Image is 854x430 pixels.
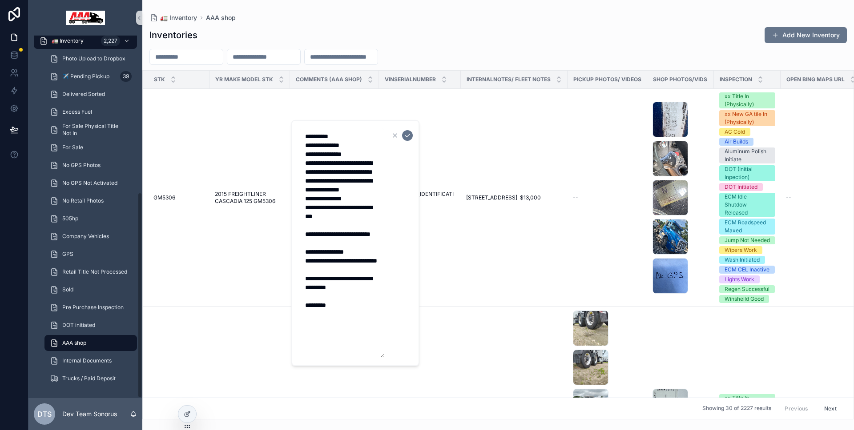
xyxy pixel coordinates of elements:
a: [STREET_ADDRESS] $13,000 [466,194,562,201]
span: DTS [37,409,52,419]
div: xx Title In (Physically) [725,394,770,410]
div: xx New GA tile In (Physically) [725,110,770,126]
a: 505hp [44,211,137,227]
a: GM5306 [153,194,204,201]
span: Photo Upload to Dropbox [62,55,125,62]
span: Excess Fuel [62,108,92,115]
span: GM5306 [153,194,175,201]
span: -- [573,194,578,201]
div: ECM Idle Shutdow Released [725,193,770,217]
a: Delivered Sorted [44,86,137,102]
div: Jump Not Needed [725,236,770,244]
span: Company Vehicles [62,233,109,240]
a: Trucks / Paid Deposit [44,370,137,386]
a: Excess Fuel [44,104,137,120]
div: Wipers Work [725,246,757,254]
span: No GPS Photos [62,162,101,169]
a: No GPS Not Activated [44,175,137,191]
span: Sold [62,286,73,293]
span: Delivered Sorted [62,91,105,98]
span: DOT initiated [62,322,95,329]
a: Pre dot av Fog lights GOOD 1/4 fenders GOOD R rear drive axle leaf spring bolts lose - ...ROB....... [295,116,374,279]
button: Add New Inventory [765,27,847,43]
a: Pre Purchase Inspection [44,299,137,315]
div: ECM CEL Inactive [725,266,769,274]
a: AAA shop [44,335,137,351]
span: No GPS Not Activated [62,179,117,187]
div: Regen Successful [725,285,769,293]
a: Sold [44,282,137,298]
span: 🚛 Inventory [52,37,84,44]
span: Showing 30 of 2227 results [702,405,771,412]
span: Stk [154,76,165,83]
div: DOT (Initial Inpection) [725,165,770,181]
a: Company Vehicles [44,228,137,244]
a: -- [573,194,642,201]
span: Trucks / Paid Deposit [62,375,116,382]
div: Air Builds [725,138,748,146]
div: Lights Work [725,275,754,283]
span: For Sale Physical Title Not In [62,123,128,137]
span: Retail Title Not Processed [62,268,127,275]
span: Yr Make Model Stk [215,76,273,83]
div: Wash Initiated [725,256,760,264]
a: 2015 FREIGHTLINER CASCADIA 125 GM5306 [215,191,285,205]
span: VINSerialNumber [385,76,436,83]
span: ✈️ Pending Pickup [62,73,109,80]
span: Shop Photos/Vids [653,76,707,83]
a: [US_VEHICLE_IDENTIFICATION_NUMBER] [384,191,455,205]
span: Pickup Photos/ Videos [573,76,641,83]
a: Internal Documents [44,353,137,369]
a: AAA shop [206,13,236,22]
a: For Sale [44,139,137,155]
a: DOT initiated [44,317,137,333]
div: Aluminum Polish Initiate [725,147,770,163]
span: For Sale [62,144,83,151]
a: Photo Upload to Dropbox [44,51,137,67]
div: ECM Roadspeed Maxed [725,219,770,235]
div: Winsheild Good [725,295,764,303]
span: Comments (AAA Shop) [296,76,362,83]
button: Next [818,402,843,415]
div: scrollable content [28,36,142,398]
a: No Retail Photos [44,193,137,209]
a: xx Title In (Physically)xx New GA tile In (Physically)AC ColdAir BuildsAluminum Polish InitiateDO... [719,92,775,303]
a: ✈️ Pending Pickup39 [44,68,137,84]
a: 🚛 Inventory [149,13,197,22]
span: Pre Purchase Inspection [62,304,124,311]
div: xx Title In (Physically) [725,92,770,108]
a: Retail Title Not Processed [44,264,137,280]
a: For Sale Physical Title Not In [44,122,137,138]
p: Dev Team Sonorus [62,410,117,418]
div: DOT Initiated [725,183,757,191]
span: -- [786,194,791,201]
span: [STREET_ADDRESS] $13,000 [466,194,541,201]
span: 🚛 Inventory [160,13,197,22]
div: AC Cold [725,128,745,136]
span: 505hp [62,215,78,222]
a: No GPS Photos [44,157,137,173]
span: Internal Documents [62,357,112,364]
span: Open Bing Maps URL [786,76,845,83]
span: AAA shop [62,339,86,346]
a: GPS [44,246,137,262]
span: Inspection [720,76,752,83]
div: 39 [120,71,132,82]
h1: Inventories [149,29,197,41]
img: App logo [66,11,105,25]
a: 🚛 Inventory2,227 [34,33,137,49]
span: Pre dot av Fog lights GOOD 1/4 fenders GOOD R rear drive axle leaf spring bolts lose - ...ROB....... [299,119,370,276]
span: InternalNotes/ Fleet Notes [467,76,551,83]
span: GPS [62,251,73,258]
div: 2,227 [101,36,120,46]
span: No Retail Photos [62,197,104,204]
